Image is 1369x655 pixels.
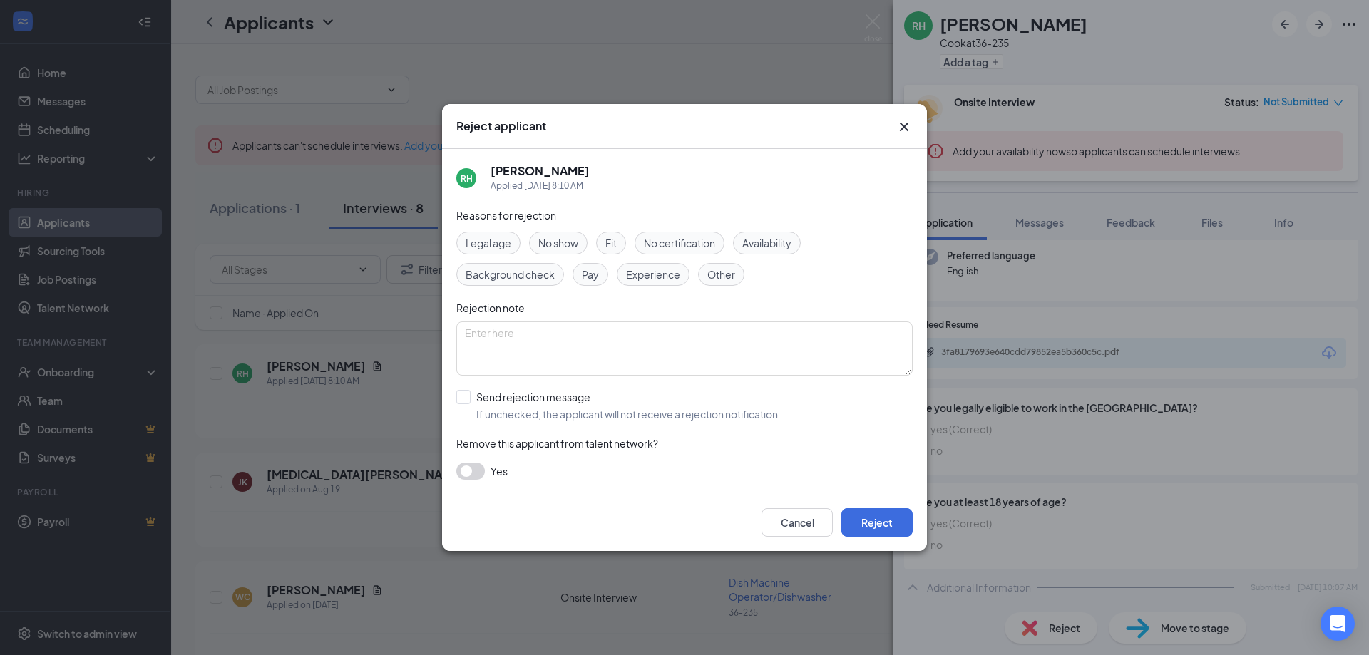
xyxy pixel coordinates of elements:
[456,301,525,314] span: Rejection note
[644,235,715,251] span: No certification
[896,118,913,135] button: Close
[538,235,578,251] span: No show
[1321,607,1355,641] div: Open Intercom Messenger
[582,267,599,282] span: Pay
[491,179,590,193] div: Applied [DATE] 8:10 AM
[456,437,658,450] span: Remove this applicant from talent network?
[707,267,735,282] span: Other
[896,118,913,135] svg: Cross
[466,235,511,251] span: Legal age
[605,235,617,251] span: Fit
[456,209,556,222] span: Reasons for rejection
[762,508,833,537] button: Cancel
[456,118,546,134] h3: Reject applicant
[841,508,913,537] button: Reject
[466,267,555,282] span: Background check
[461,172,473,185] div: RH
[491,163,590,179] h5: [PERSON_NAME]
[491,463,508,480] span: Yes
[742,235,791,251] span: Availability
[626,267,680,282] span: Experience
